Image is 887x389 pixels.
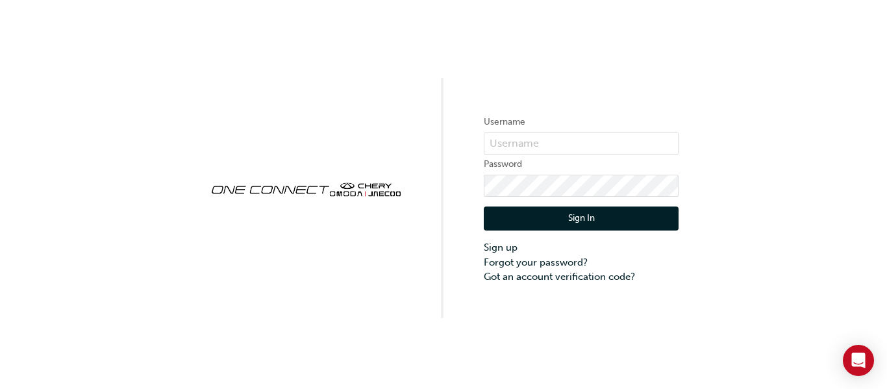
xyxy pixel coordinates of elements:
a: Sign up [484,240,679,255]
img: oneconnect [208,171,403,205]
label: Username [484,114,679,130]
button: Sign In [484,207,679,231]
label: Password [484,157,679,172]
div: Open Intercom Messenger [843,345,874,376]
a: Got an account verification code? [484,270,679,284]
input: Username [484,132,679,155]
a: Forgot your password? [484,255,679,270]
